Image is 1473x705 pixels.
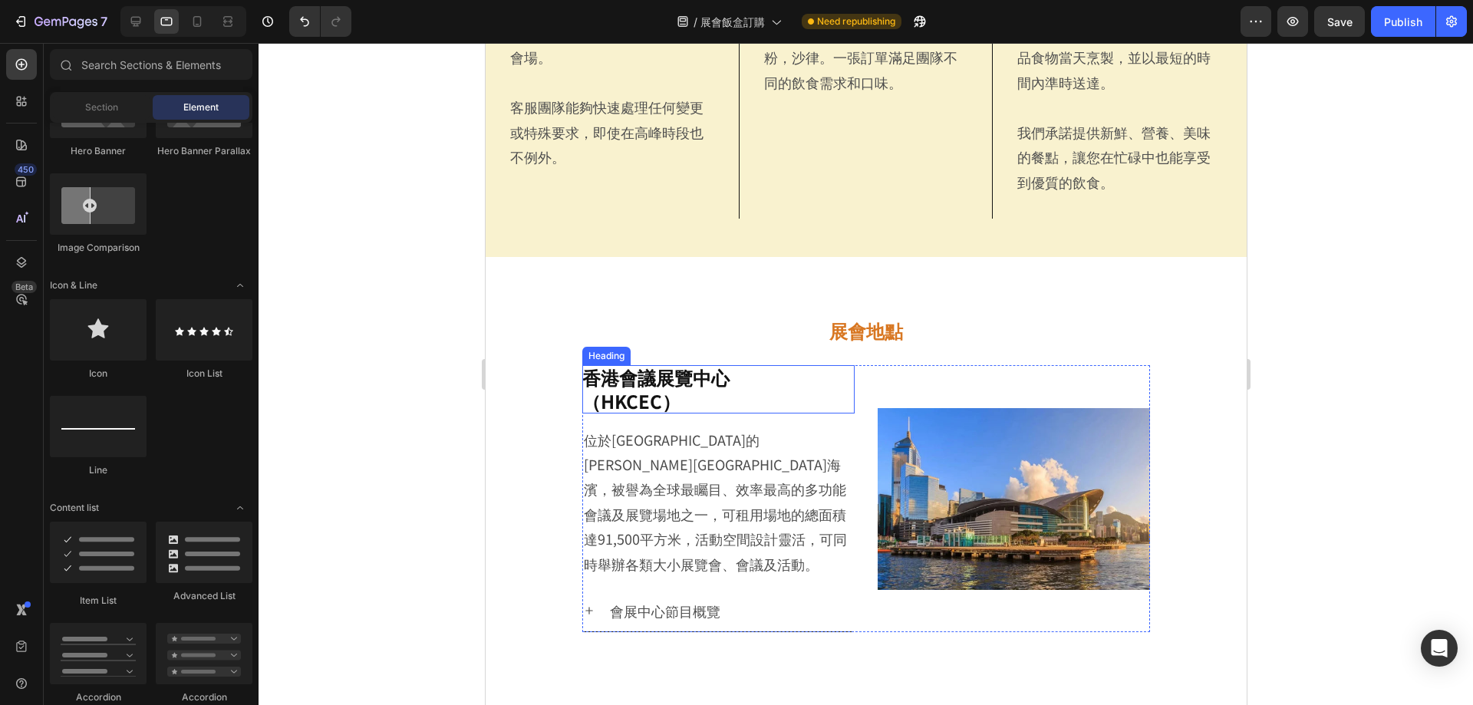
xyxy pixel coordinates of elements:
div: Undo/Redo [289,6,351,37]
div: Accordion [156,690,252,704]
div: Publish [1384,14,1422,30]
button: Publish [1371,6,1435,37]
span: Need republishing [817,15,895,28]
p: 我們承諾提供新鮮、營養、美味的餐點，讓您在忙碌中也能享受到優質的飲食。 [532,77,736,151]
h2: 展會地點 [97,275,664,299]
div: 450 [15,163,37,176]
div: Item List [50,594,147,608]
span: / [694,14,697,30]
div: Open Intercom Messenger [1421,630,1458,667]
span: Element [183,100,219,114]
p: 會展中心節目概覽 [124,555,235,580]
span: Section [85,100,118,114]
div: Icon List [156,367,252,381]
iframe: To enrich screen reader interactions, please activate Accessibility in Grammarly extension settings [486,43,1247,705]
div: Advanced List [156,589,252,603]
span: 展會飯盒訂購 [700,14,765,30]
span: Icon & Line [50,278,97,292]
button: 7 [6,6,114,37]
span: Toggle open [228,496,252,520]
div: Heading [100,306,142,320]
div: Accordion [50,690,147,704]
div: Hero Banner [50,144,147,158]
p: 7 [101,12,107,31]
p: 位於[GEOGRAPHIC_DATA]的[PERSON_NAME][GEOGRAPHIC_DATA]海濱，被譽為全球最矚目、效率最高的多功能會議及展覽場地之一，可租用場地的總面積達91,500平... [98,384,367,533]
span: Content list [50,501,99,515]
h2: 香港會議展覽中心 （HKCEC） [97,322,369,370]
span: Toggle open [228,273,252,298]
div: Icon [50,367,147,381]
button: Save [1314,6,1365,37]
div: Line [50,463,147,477]
div: Image Comparison [50,241,147,255]
input: Search Sections & Elements [50,49,252,80]
span: Save [1327,15,1353,28]
div: Beta [12,281,37,293]
img: exhibition_catering600x400.webp [392,365,664,547]
div: Hero Banner Parallax [156,144,252,158]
